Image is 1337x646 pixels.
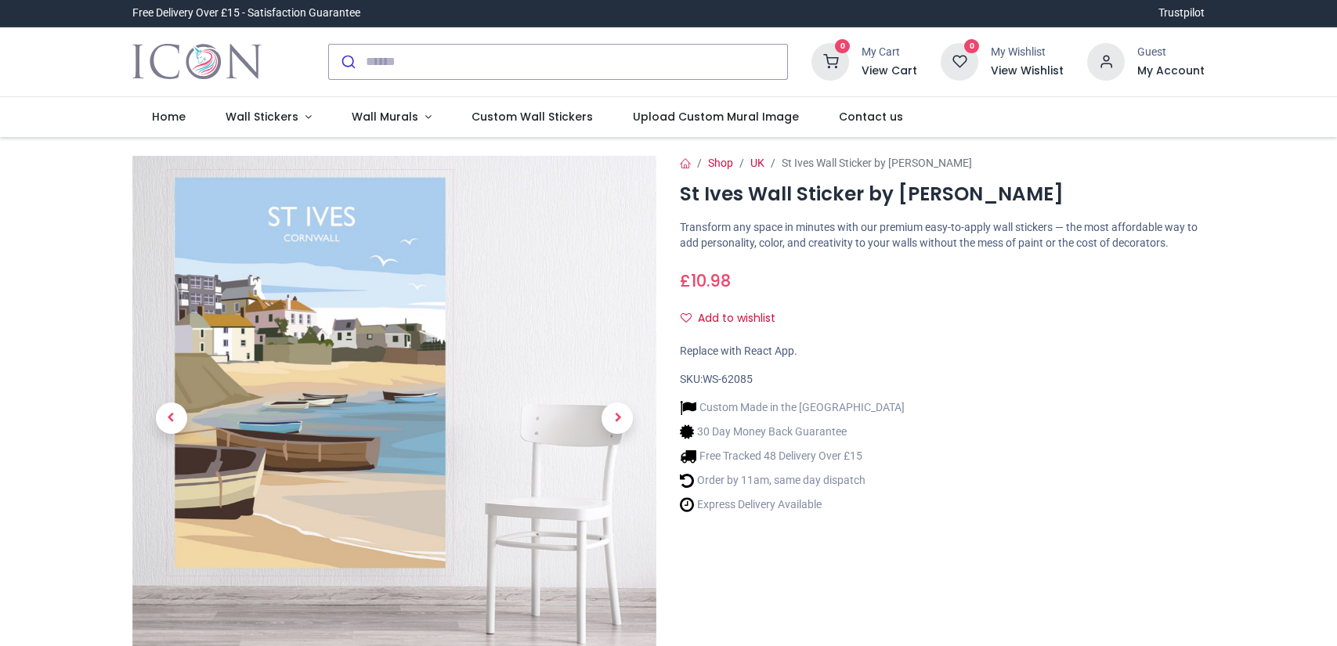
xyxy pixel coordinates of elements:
span: St Ives Wall Sticker by [PERSON_NAME] [782,157,972,169]
li: Free Tracked 48 Delivery Over £15 [680,448,905,464]
span: Wall Murals [352,109,418,125]
button: Add to wishlistAdd to wishlist [680,305,789,332]
h1: St Ives Wall Sticker by [PERSON_NAME] [680,181,1205,208]
span: WS-62085 [703,373,753,385]
a: UK [750,157,764,169]
span: Upload Custom Mural Image [633,109,799,125]
a: 0 [811,54,849,67]
a: Next [578,235,656,602]
li: Custom Made in the [GEOGRAPHIC_DATA] [680,399,905,416]
p: Transform any space in minutes with our premium easy-to-apply wall stickers — the most affordable... [680,220,1205,251]
sup: 0 [964,39,979,54]
a: View Cart [862,63,917,79]
span: Home [152,109,186,125]
span: Wall Stickers [226,109,298,125]
div: Replace with React App. [680,344,1205,359]
div: My Cart [862,45,917,60]
a: Trustpilot [1158,5,1205,21]
a: Wall Stickers [206,97,332,138]
span: Custom Wall Stickers [472,109,593,125]
a: Wall Murals [332,97,452,138]
span: £ [680,269,731,292]
div: My Wishlist [991,45,1064,60]
div: Free Delivery Over £15 - Satisfaction Guarantee [132,5,360,21]
a: View Wishlist [991,63,1064,79]
a: My Account [1137,63,1205,79]
a: 0 [941,54,978,67]
i: Add to wishlist [681,312,692,323]
button: Submit [329,45,366,79]
span: Next [602,402,633,434]
li: 30 Day Money Back Guarantee [680,424,905,440]
img: Icon Wall Stickers [132,40,262,84]
a: Logo of Icon Wall Stickers [132,40,262,84]
span: Previous [156,402,187,434]
span: 10.98 [691,269,731,292]
span: Contact us [839,109,903,125]
a: Previous [132,235,211,602]
sup: 0 [835,39,850,54]
div: Guest [1137,45,1205,60]
li: Order by 11am, same day dispatch [680,472,905,489]
a: Shop [708,157,733,169]
li: Express Delivery Available [680,496,905,513]
div: SKU: [680,372,1205,388]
